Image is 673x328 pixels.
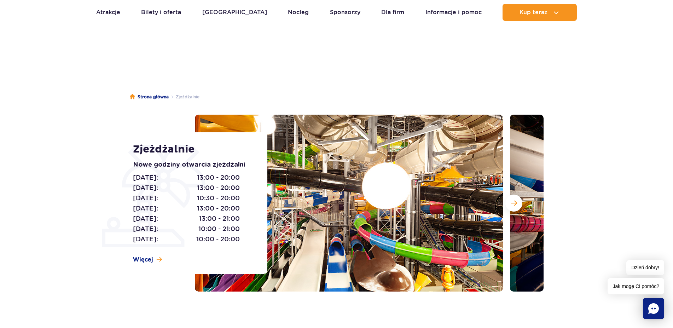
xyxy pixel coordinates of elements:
span: 13:00 - 21:00 [199,214,240,224]
button: Kup teraz [503,4,577,21]
span: [DATE]: [133,234,158,244]
span: Kup teraz [520,9,547,16]
a: Sponsorzy [330,4,360,21]
span: [DATE]: [133,193,158,203]
p: Nowe godziny otwarcia zjeżdżalni [133,160,251,170]
span: [DATE]: [133,203,158,213]
span: 13:00 - 20:00 [197,203,240,213]
span: 13:00 - 20:00 [197,183,240,193]
a: [GEOGRAPHIC_DATA] [202,4,267,21]
span: [DATE]: [133,224,158,234]
a: Atrakcje [96,4,120,21]
div: Chat [643,298,664,319]
span: 13:00 - 20:00 [197,173,240,183]
span: 10:30 - 20:00 [197,193,240,203]
span: Jak mogę Ci pomóc? [608,278,664,294]
li: Zjeżdżalnie [169,93,199,100]
a: Informacje i pomoc [425,4,482,21]
a: Dla firm [381,4,404,21]
a: Strona główna [130,93,169,100]
span: [DATE]: [133,214,158,224]
span: [DATE]: [133,183,158,193]
a: Bilety i oferta [141,4,181,21]
span: [DATE]: [133,173,158,183]
span: Dzień dobry! [626,260,664,275]
a: Nocleg [288,4,309,21]
button: Następny slajd [505,195,522,212]
span: 10:00 - 20:00 [196,234,240,244]
a: Więcej [133,256,162,264]
span: 10:00 - 21:00 [198,224,240,234]
h1: Zjeżdżalnie [133,143,251,156]
span: Więcej [133,256,153,264]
